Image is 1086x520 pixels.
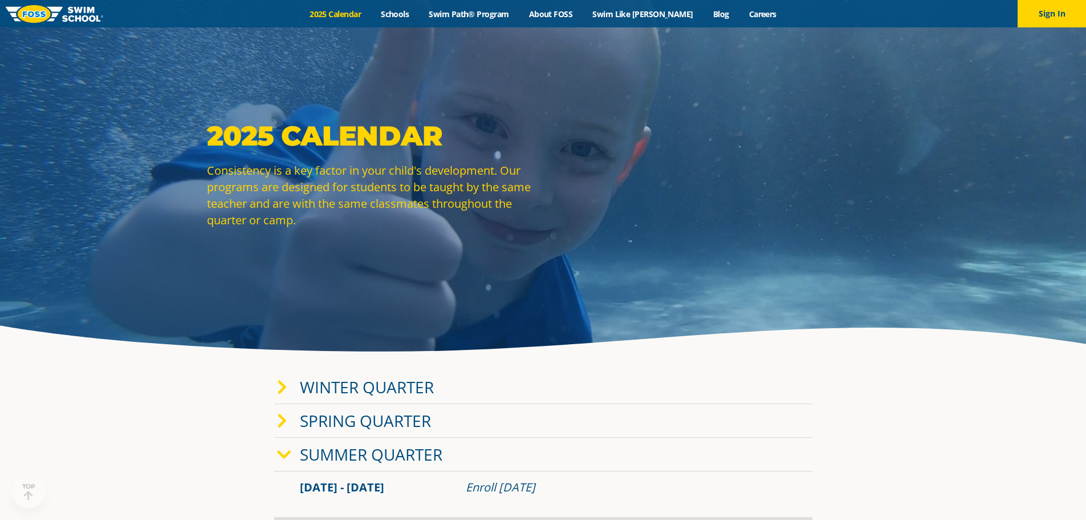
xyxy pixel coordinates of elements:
div: Enroll [DATE] [466,479,787,495]
a: Blog [703,9,739,19]
p: Consistency is a key factor in your child's development. Our programs are designed for students t... [207,162,538,228]
a: Swim Like [PERSON_NAME] [583,9,703,19]
a: Spring Quarter [300,410,431,432]
a: 2025 Calendar [300,9,371,19]
a: About FOSS [519,9,583,19]
img: FOSS Swim School Logo [6,5,103,23]
a: Schools [371,9,419,19]
a: Swim Path® Program [419,9,519,19]
span: [DATE] - [DATE] [300,479,384,495]
a: Summer Quarter [300,444,442,465]
a: Careers [739,9,786,19]
strong: 2025 Calendar [207,119,442,152]
div: TOP [22,483,35,501]
a: Winter Quarter [300,376,434,398]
